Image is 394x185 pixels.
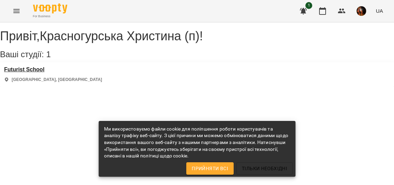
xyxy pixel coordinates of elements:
img: Voopty Logo [33,3,67,13]
img: 6e701af36e5fc41b3ad9d440b096a59c.jpg [357,6,366,16]
button: UA [373,4,386,17]
span: 1 [305,2,312,9]
span: UA [376,7,383,14]
a: Futurist School [4,66,102,73]
button: Menu [8,3,25,19]
p: [GEOGRAPHIC_DATA], [GEOGRAPHIC_DATA] [12,77,102,83]
span: For Business [33,14,67,19]
span: 1 [46,50,50,59]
